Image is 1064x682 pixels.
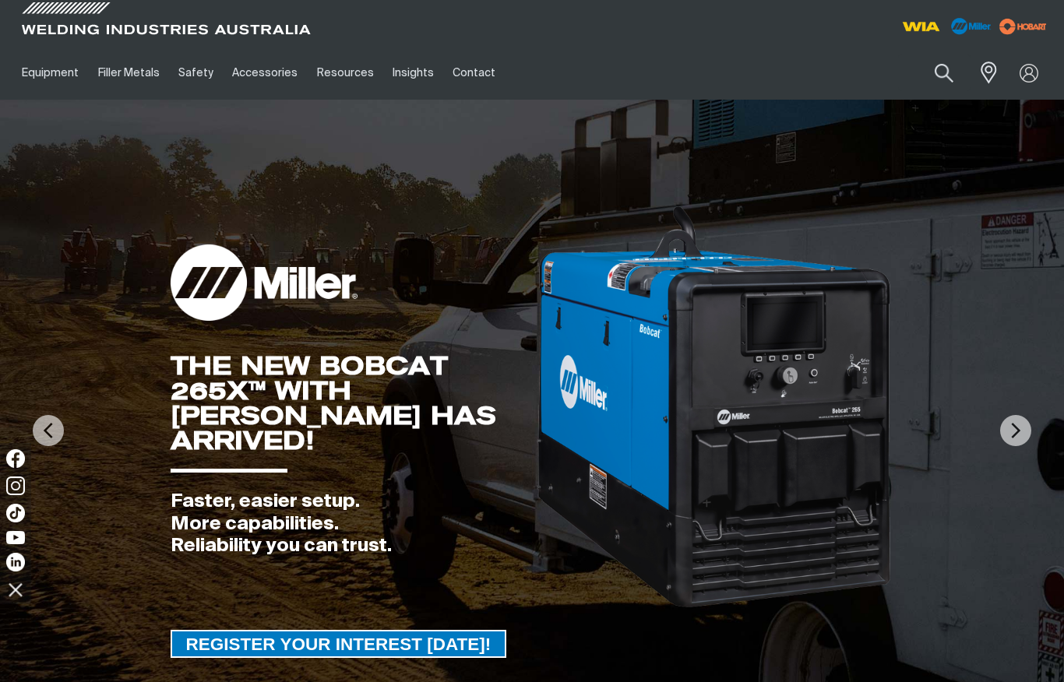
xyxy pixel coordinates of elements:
[88,46,168,100] a: Filler Metals
[171,490,536,557] div: Faster, easier setup. More capabilities. Reliability you can trust.
[2,576,29,603] img: hide socials
[169,46,223,100] a: Safety
[6,476,25,495] img: Instagram
[12,46,88,100] a: Equipment
[33,415,64,446] img: PrevArrow
[171,630,507,658] a: REGISTER YOUR INTEREST TODAY!
[918,54,971,91] button: Search products
[171,353,536,453] div: THE NEW BOBCAT 265X™ WITH [PERSON_NAME] HAS ARRIVED!
[6,553,25,571] img: LinkedIn
[383,46,443,100] a: Insights
[898,54,971,91] input: Product name or item number...
[443,46,505,100] a: Contact
[6,504,25,522] img: TikTok
[172,630,506,658] span: REGISTER YOUR INTEREST [DATE]!
[223,46,307,100] a: Accessories
[12,46,792,100] nav: Main
[995,15,1052,38] img: miller
[1000,415,1031,446] img: NextArrow
[308,46,383,100] a: Resources
[6,531,25,544] img: YouTube
[6,449,25,468] img: Facebook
